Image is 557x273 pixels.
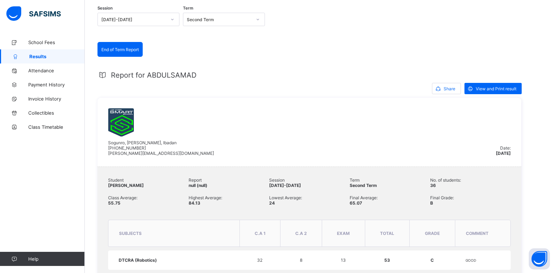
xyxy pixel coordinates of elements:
[101,47,139,52] span: End of Term Report
[466,258,476,262] span: GOOD
[350,200,362,206] span: 65.07
[350,183,377,188] span: Second Term
[97,6,113,11] span: Session
[28,68,85,73] span: Attendance
[255,231,266,236] span: C.A 1
[295,231,307,236] span: C.A 2
[496,151,511,156] span: [DATE]
[350,177,430,183] span: Term
[466,231,488,236] span: comment
[119,257,157,263] span: DTCRA (Robotics)
[28,256,84,262] span: Help
[269,183,301,188] span: [DATE]-[DATE]
[189,195,269,200] span: Highest Average:
[108,200,120,206] span: 55.75
[384,257,390,263] span: 53
[425,231,440,236] span: grade
[101,17,166,22] div: [DATE]-[DATE]
[119,231,142,236] span: subjects
[28,124,85,130] span: Class Timetable
[269,177,350,183] span: Session
[6,6,61,21] img: safsims
[269,195,350,200] span: Lowest Average:
[108,177,189,183] span: Student
[108,140,214,156] span: Sogunro, [PERSON_NAME], Ibadan [PHONE_NUMBER] [PERSON_NAME][EMAIL_ADDRESS][DOMAIN_NAME]
[380,231,394,236] span: total
[500,145,511,151] span: Date:
[529,248,550,269] button: Open asap
[189,183,207,188] span: null (null)
[476,86,516,91] span: View and Print result
[430,200,433,206] span: B
[28,82,85,87] span: Payment History
[257,257,262,263] span: 32
[444,86,455,91] span: Share
[300,257,302,263] span: 8
[187,17,252,22] div: Second Term
[430,183,436,188] span: 36
[108,108,134,136] img: umssoyo.png
[108,183,144,188] span: [PERSON_NAME]
[28,96,85,102] span: Invoice History
[183,6,193,11] span: Term
[108,195,189,200] span: Class Average:
[29,54,85,59] span: Results
[430,195,511,200] span: Final Grade:
[350,195,430,200] span: Final Average:
[111,71,196,79] span: Report for ABDULSAMAD
[28,110,85,116] span: Collectibles
[28,40,85,45] span: School Fees
[431,257,434,263] span: C
[337,231,350,236] span: EXAM
[269,200,275,206] span: 24
[341,257,346,263] span: 13
[430,177,511,183] span: No. of students:
[189,200,200,206] span: 84.13
[189,177,269,183] span: Report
